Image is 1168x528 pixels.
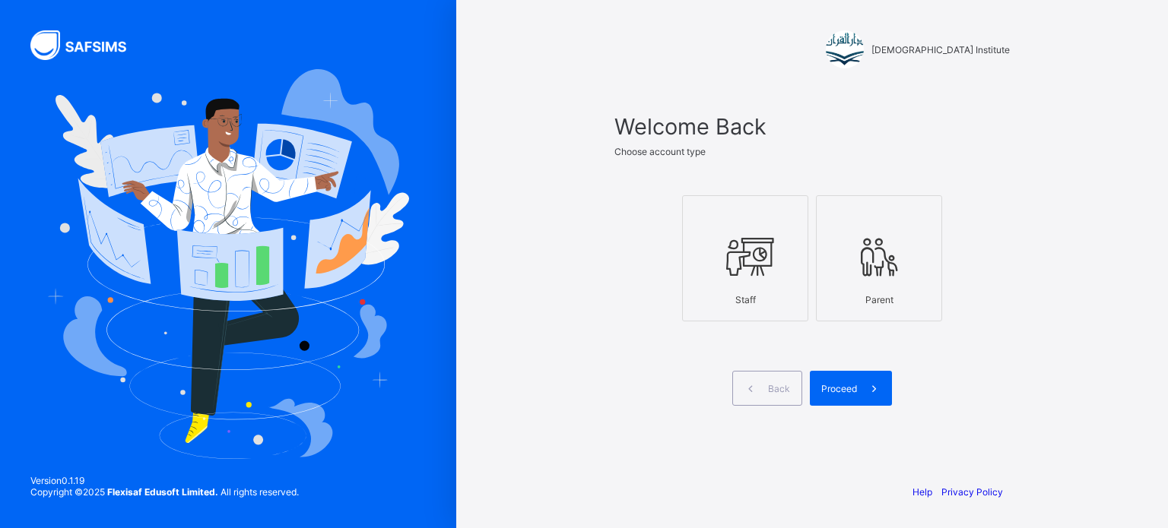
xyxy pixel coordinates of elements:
a: Help [912,486,932,498]
span: Welcome Back [614,113,1010,140]
span: Version 0.1.19 [30,475,299,486]
span: Proceed [821,383,857,394]
strong: Flexisaf Edusoft Limited. [107,486,218,498]
span: Back [768,383,790,394]
a: Privacy Policy [941,486,1003,498]
span: [DEMOGRAPHIC_DATA] Institute [871,44,1010,55]
img: SAFSIMS Logo [30,30,144,60]
img: Hero Image [47,69,409,458]
span: Copyright © 2025 All rights reserved. [30,486,299,498]
div: Parent [824,286,934,313]
div: Staff [690,286,800,313]
span: Choose account type [614,146,706,157]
